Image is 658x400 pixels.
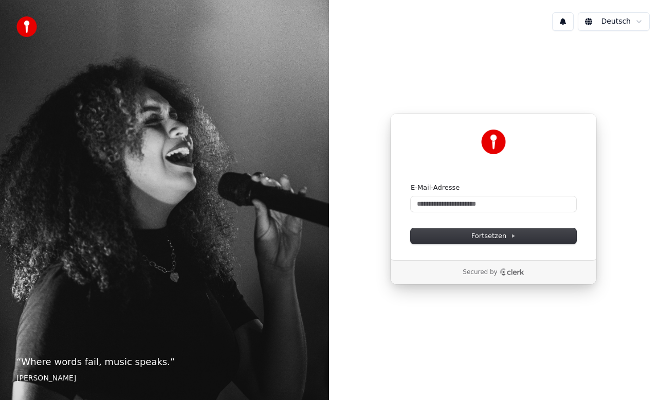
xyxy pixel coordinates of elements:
[411,183,460,192] label: E-Mail-Adresse
[481,130,506,154] img: Youka
[463,268,497,277] p: Secured by
[16,373,313,384] footer: [PERSON_NAME]
[500,268,524,276] a: Clerk logo
[471,231,516,241] span: Fortsetzen
[16,16,37,37] img: youka
[411,228,576,244] button: Fortsetzen
[16,355,313,369] p: “ Where words fail, music speaks. ”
